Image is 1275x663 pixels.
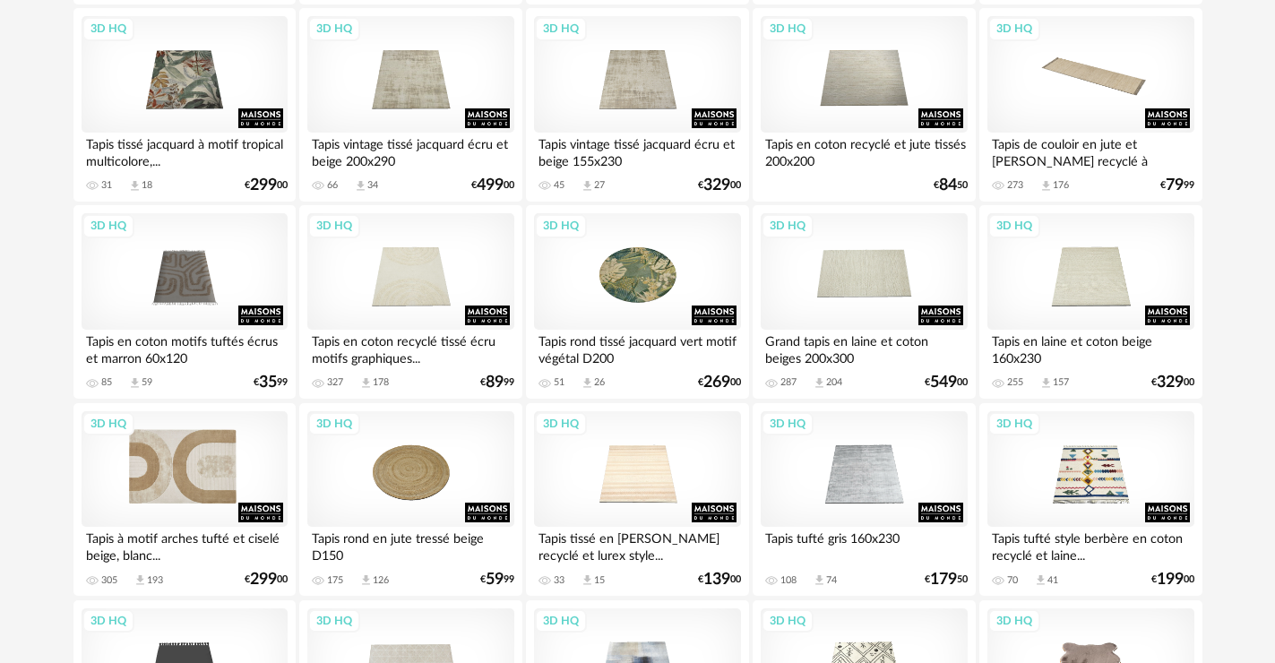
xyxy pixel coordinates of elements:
[1157,573,1184,586] span: 199
[988,609,1040,633] div: 3D HQ
[581,179,594,193] span: Download icon
[826,574,837,587] div: 74
[128,179,142,193] span: Download icon
[988,17,1040,40] div: 3D HQ
[354,179,367,193] span: Download icon
[82,133,288,168] div: Tapis tissé jacquard à motif tropical multicolore,...
[534,330,740,366] div: Tapis rond tissé jacquard vert motif végétal D200
[762,412,814,435] div: 3D HQ
[925,376,968,389] div: € 00
[554,179,564,192] div: 45
[934,179,968,192] div: € 50
[142,376,152,389] div: 59
[753,8,975,202] a: 3D HQ Tapis en coton recyclé et jute tissés 200x200 €8450
[82,412,134,435] div: 3D HQ
[780,574,797,587] div: 108
[307,527,513,563] div: Tapis rond en jute tressé beige D150
[73,8,296,202] a: 3D HQ Tapis tissé jacquard à motif tropical multicolore,... 31 Download icon 18 €29900
[930,376,957,389] span: 549
[534,527,740,563] div: Tapis tissé en [PERSON_NAME] recyclé et lurex style...
[1047,574,1058,587] div: 41
[813,573,826,587] span: Download icon
[82,609,134,633] div: 3D HQ
[480,376,514,389] div: € 99
[698,179,741,192] div: € 00
[979,205,1202,399] a: 3D HQ Tapis en laine et coton beige 160x230 255 Download icon 157 €32900
[581,376,594,390] span: Download icon
[259,376,277,389] span: 35
[101,376,112,389] div: 85
[987,330,1193,366] div: Tapis en laine et coton beige 160x230
[554,574,564,587] div: 33
[134,573,147,587] span: Download icon
[82,527,288,563] div: Tapis à motif arches tufté et ciselé beige, blanc...
[250,573,277,586] span: 299
[581,573,594,587] span: Download icon
[698,573,741,586] div: € 00
[477,179,504,192] span: 499
[761,330,967,366] div: Grand tapis en laine et coton beiges 200x300
[307,133,513,168] div: Tapis vintage tissé jacquard écru et beige 200x290
[703,573,730,586] span: 139
[486,376,504,389] span: 89
[308,214,360,237] div: 3D HQ
[142,179,152,192] div: 18
[826,376,842,389] div: 204
[1151,376,1194,389] div: € 00
[780,376,797,389] div: 287
[308,17,360,40] div: 3D HQ
[762,17,814,40] div: 3D HQ
[526,403,748,597] a: 3D HQ Tapis tissé en [PERSON_NAME] recyclé et lurex style... 33 Download icon 15 €13900
[979,8,1202,202] a: 3D HQ Tapis de couloir en jute et [PERSON_NAME] recyclé à franges... 273 Download icon 176 €7999
[1160,179,1194,192] div: € 99
[1166,179,1184,192] span: 79
[1007,179,1023,192] div: 273
[299,8,521,202] a: 3D HQ Tapis vintage tissé jacquard écru et beige 200x290 66 Download icon 34 €49900
[988,412,1040,435] div: 3D HQ
[594,179,605,192] div: 27
[762,609,814,633] div: 3D HQ
[101,574,117,587] div: 305
[703,376,730,389] span: 269
[1157,376,1184,389] span: 329
[1007,376,1023,389] div: 255
[147,574,163,587] div: 193
[554,376,564,389] div: 51
[753,205,975,399] a: 3D HQ Grand tapis en laine et coton beiges 200x300 287 Download icon 204 €54900
[299,403,521,597] a: 3D HQ Tapis rond en jute tressé beige D150 175 Download icon 126 €5999
[373,574,389,587] div: 126
[308,609,360,633] div: 3D HQ
[480,573,514,586] div: € 99
[594,376,605,389] div: 26
[359,573,373,587] span: Download icon
[82,214,134,237] div: 3D HQ
[359,376,373,390] span: Download icon
[245,573,288,586] div: € 00
[128,376,142,390] span: Download icon
[486,573,504,586] span: 59
[327,376,343,389] div: 327
[73,205,296,399] a: 3D HQ Tapis en coton motifs tuftés écrus et marron 60x120 85 Download icon 59 €3599
[1053,376,1069,389] div: 157
[82,17,134,40] div: 3D HQ
[594,574,605,587] div: 15
[73,403,296,597] a: 3D HQ Tapis à motif arches tufté et ciselé beige, blanc... 305 Download icon 193 €29900
[307,330,513,366] div: Tapis en coton recyclé tissé écru motifs graphiques...
[526,8,748,202] a: 3D HQ Tapis vintage tissé jacquard écru et beige 155x230 45 Download icon 27 €32900
[1151,573,1194,586] div: € 00
[987,527,1193,563] div: Tapis tufté style berbère en coton recyclé et laine...
[753,403,975,597] a: 3D HQ Tapis tufté gris 160x230 108 Download icon 74 €17950
[703,179,730,192] span: 329
[526,205,748,399] a: 3D HQ Tapis rond tissé jacquard vert motif végétal D200 51 Download icon 26 €26900
[101,179,112,192] div: 31
[698,376,741,389] div: € 00
[535,609,587,633] div: 3D HQ
[1039,376,1053,390] span: Download icon
[471,179,514,192] div: € 00
[988,214,1040,237] div: 3D HQ
[327,179,338,192] div: 66
[82,330,288,366] div: Tapis en coton motifs tuftés écrus et marron 60x120
[367,179,378,192] div: 34
[987,133,1193,168] div: Tapis de couloir en jute et [PERSON_NAME] recyclé à franges...
[1034,573,1047,587] span: Download icon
